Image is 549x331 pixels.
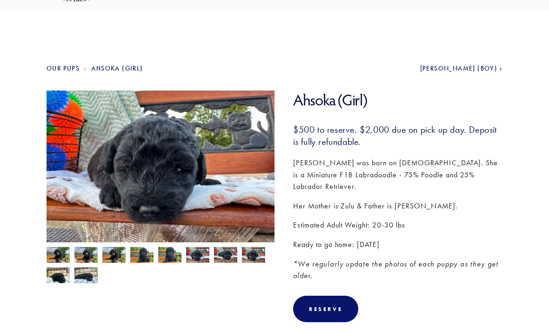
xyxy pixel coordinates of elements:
[214,246,237,264] img: Ahsoka 4.jpg
[102,247,126,265] img: Ahsoka 9.jpg
[47,266,70,284] img: Ahsoka 1.jpg
[293,239,502,251] p: Ready to go home: [DATE]
[293,123,502,148] h3: $500 to reserve. $2,000 due on pick up day. Deposit is fully refundable.
[130,247,154,265] img: Ahsoka 7.jpg
[293,260,501,280] em: *We regularly update the photos of each puppy as they get older.
[293,91,502,110] h1: Ahsoka (Girl)
[74,247,98,265] img: Ahsoka 10.jpg
[47,65,80,72] a: Our Pups
[420,65,502,72] a: [PERSON_NAME] (Boy)
[420,65,498,72] span: [PERSON_NAME] (Boy)
[293,157,502,193] p: [PERSON_NAME] was born on [DEMOGRAPHIC_DATA]. She is a Miniature F1B Labradoodle - 75% Poodle and...
[293,200,502,212] p: Her Mother is Zulu & Father is [PERSON_NAME].
[47,247,70,265] img: Ahsoka 8.jpg
[47,81,274,252] img: Ahsoka 3.jpg
[74,266,98,284] img: Ahsoka 2.jpg
[293,219,502,231] p: Estimated Adult Weight: 20-30 lbs
[293,296,358,322] div: Reserve
[242,246,265,264] img: Ahsoka 5.jpg
[91,65,143,72] a: Ahsoka (Girl)
[158,247,181,265] img: Ahsoka 6.jpg
[309,305,342,312] div: Reserve
[186,246,209,264] img: Ahsoka 3.jpg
